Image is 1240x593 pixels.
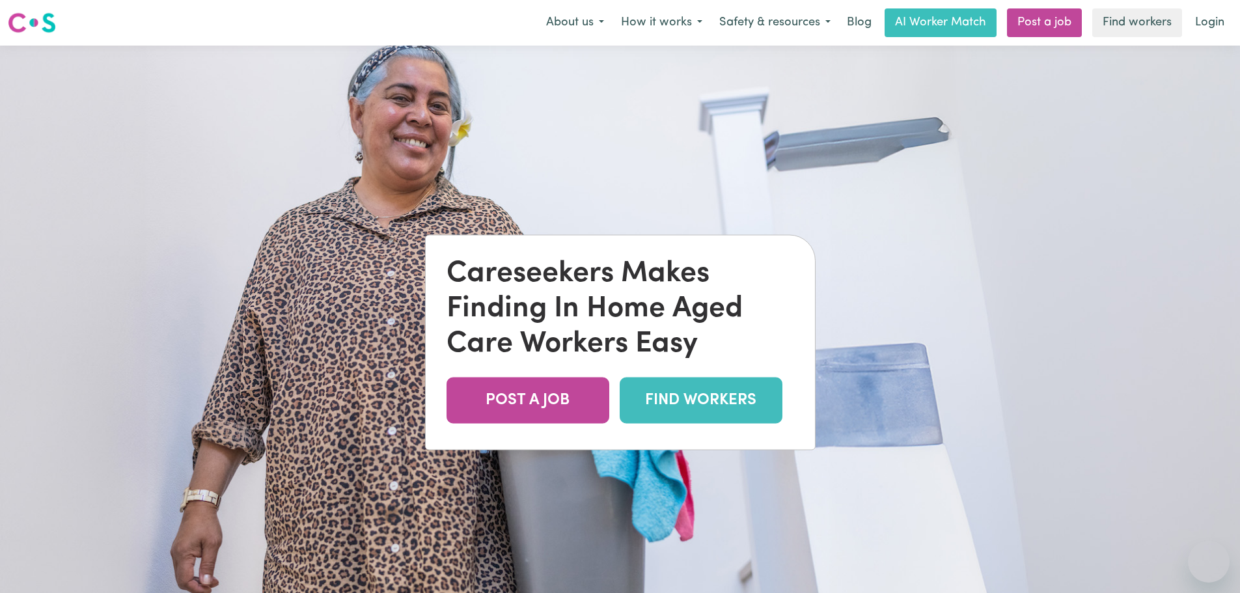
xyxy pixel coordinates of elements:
img: Careseekers logo [8,11,56,34]
a: Find workers [1092,8,1182,37]
a: AI Worker Match [885,8,997,37]
a: POST A JOB [447,377,609,423]
a: Post a job [1007,8,1082,37]
a: Careseekers logo [8,8,56,38]
button: Safety & resources [711,9,839,36]
a: Blog [839,8,879,37]
button: About us [538,9,613,36]
a: FIND WORKERS [620,377,782,423]
button: How it works [613,9,711,36]
div: Careseekers Makes Finding In Home Aged Care Workers Easy [447,256,794,361]
iframe: Button to launch messaging window [1188,541,1230,583]
a: Login [1187,8,1232,37]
